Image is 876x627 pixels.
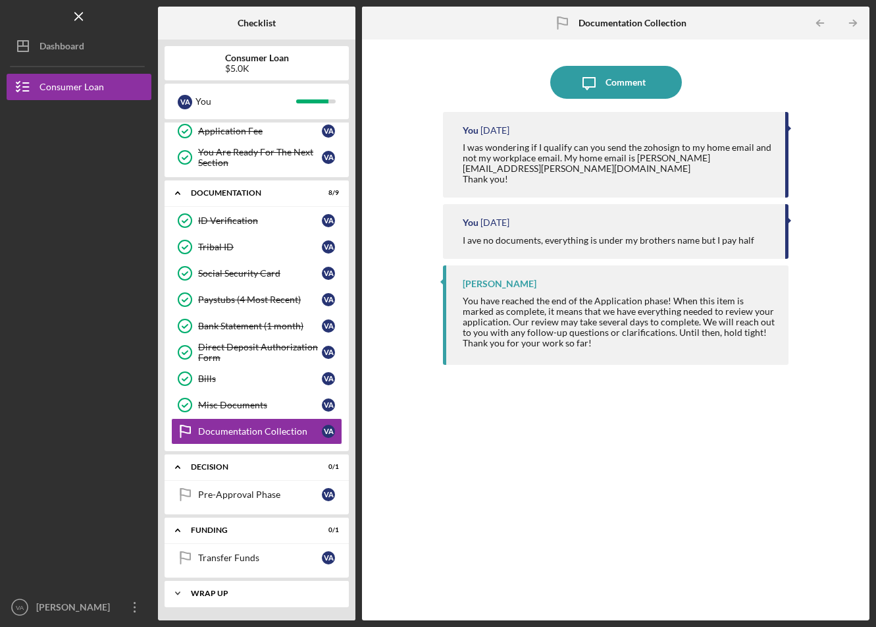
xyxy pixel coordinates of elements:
text: VA [16,604,24,611]
button: Comment [550,66,682,99]
div: $5.0K [225,63,289,74]
a: Bank Statement (1 month)VA [171,313,342,339]
div: V A [322,293,335,306]
div: V A [322,398,335,412]
div: I was wondering if I qualify can you send the zohosign to my home email and not my workplace emai... [463,142,773,184]
div: You have reached the end of the Application phase! When this item is marked as complete, it means... [463,296,776,348]
time: 2025-07-10 19:26 [480,217,509,228]
div: You [463,125,478,136]
div: I ave no documents, everything is under my brothers name but I pay half [463,235,754,246]
div: You [195,90,296,113]
div: ID Verification [198,215,322,226]
div: You [463,217,478,228]
div: Pre-Approval Phase [198,489,322,500]
div: 8 / 9 [315,189,339,197]
div: Tribal ID [198,242,322,252]
div: [PERSON_NAME] [463,279,536,289]
div: V A [178,95,192,109]
a: Paystubs (4 Most Recent)VA [171,286,342,313]
div: [PERSON_NAME] [33,594,118,624]
div: Decision [191,463,306,471]
div: Paystubs (4 Most Recent) [198,294,322,305]
div: V A [322,124,335,138]
b: Checklist [238,18,276,28]
div: 0 / 1 [315,526,339,534]
div: V A [322,346,335,359]
b: Consumer Loan [225,53,289,63]
a: Misc DocumentsVA [171,392,342,418]
a: Documentation CollectionVA [171,418,342,445]
div: V A [322,214,335,227]
div: Funding [191,526,306,534]
div: V A [322,267,335,280]
a: Application FeeVA [171,118,342,144]
a: BillsVA [171,366,342,392]
div: Transfer Funds [198,553,322,563]
a: Tribal IDVA [171,234,342,260]
div: V A [322,425,335,438]
a: Direct Deposit Authorization FormVA [171,339,342,366]
div: Consumer Loan [39,74,104,103]
div: V A [322,319,335,333]
div: Bills [198,373,322,384]
div: Comment [605,66,646,99]
div: Documentation Collection [198,426,322,437]
time: 2025-07-11 00:49 [480,125,509,136]
button: Dashboard [7,33,151,59]
div: Wrap up [191,589,332,597]
a: You Are Ready For The Next SectionVA [171,144,342,171]
div: You Are Ready For The Next Section [198,147,322,168]
div: Direct Deposit Authorization Form [198,342,322,363]
a: Social Security CardVA [171,260,342,286]
div: V A [322,488,335,501]
div: V A [322,372,335,385]
div: V A [322,151,335,164]
b: Documentation Collection [579,18,686,28]
div: Misc Documents [198,400,322,410]
a: Transfer FundsVA [171,545,342,571]
div: 0 / 1 [315,463,339,471]
div: Bank Statement (1 month) [198,321,322,331]
a: Pre-Approval PhaseVA [171,481,342,508]
div: Social Security Card [198,268,322,279]
button: VA[PERSON_NAME] [7,594,151,620]
div: V A [322,551,335,564]
a: ID VerificationVA [171,207,342,234]
div: Documentation [191,189,306,197]
button: Consumer Loan [7,74,151,100]
div: V A [322,240,335,254]
div: Application Fee [198,126,322,136]
div: Dashboard [39,33,84,63]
